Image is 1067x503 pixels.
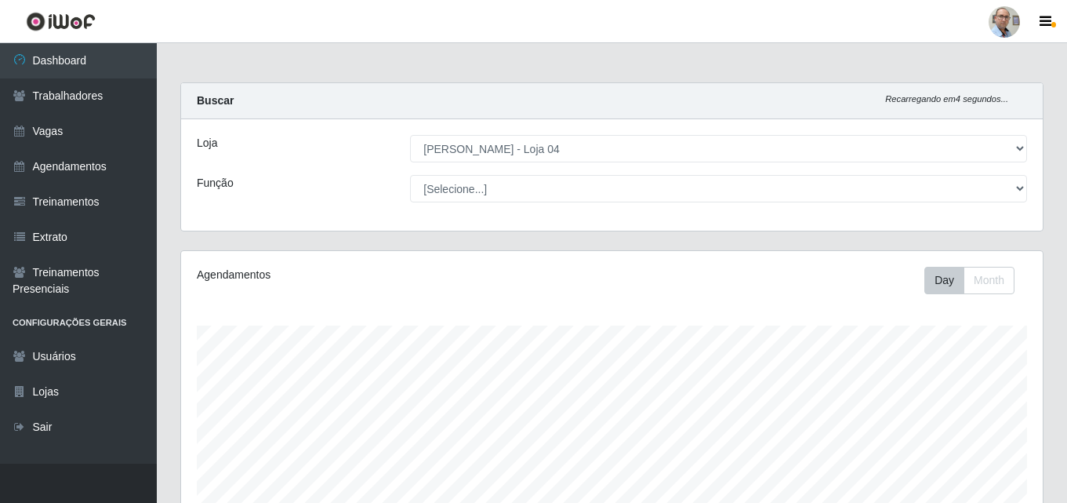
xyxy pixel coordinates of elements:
[924,267,1027,294] div: Toolbar with button groups
[924,267,1014,294] div: First group
[197,135,217,151] label: Loja
[964,267,1014,294] button: Month
[26,12,96,31] img: CoreUI Logo
[924,267,964,294] button: Day
[885,94,1008,104] i: Recarregando em 4 segundos...
[197,94,234,107] strong: Buscar
[197,267,529,283] div: Agendamentos
[197,175,234,191] label: Função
